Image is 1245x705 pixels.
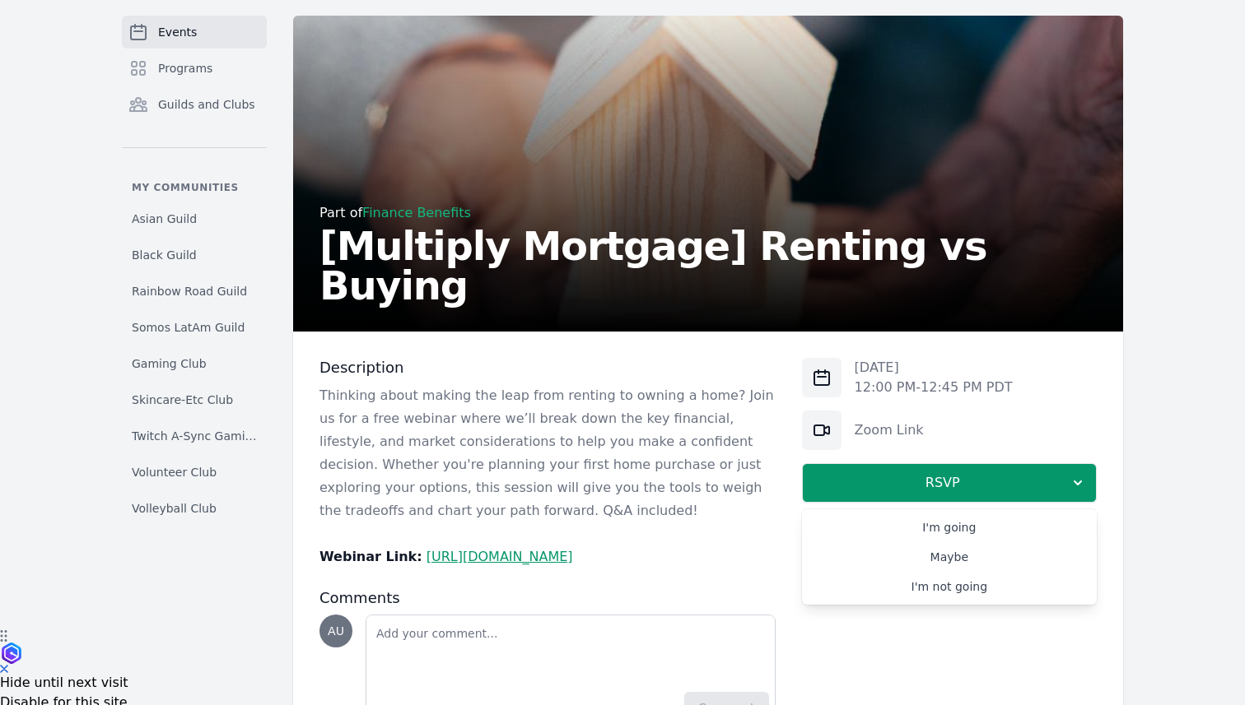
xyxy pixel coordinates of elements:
span: Programs [158,60,212,77]
p: Thinking about making the leap from renting to owning a home? Join us for a free webinar where we... [319,384,776,522]
h3: Comments [319,588,776,608]
p: 12:00 PM - 12:45 PM PDT [855,378,1013,397]
span: Twitch A-Sync Gaming (TAG) Club [132,428,257,444]
a: Somos LatAm Guild [122,313,267,342]
span: Guilds and Clubs [158,96,255,113]
a: I'm not going [802,572,1097,601]
a: I'm going [802,513,1097,542]
span: Somos LatAm Guild [132,319,245,336]
strong: Webinar Link: [319,549,422,564]
h3: Description [319,358,776,378]
a: Gaming Club [122,349,267,378]
span: Asian Guild [132,211,197,227]
a: Maybe [802,542,1097,572]
a: Volleyball Club [122,494,267,523]
a: Zoom Link [855,422,924,438]
span: Volleyball Club [132,500,217,517]
p: My communities [122,181,267,194]
p: [DATE] [855,358,1013,378]
span: Gaming Club [132,355,207,372]
span: Events [158,24,197,40]
span: Skincare-Etc Club [132,392,233,408]
span: Rainbow Road Guild [132,283,247,299]
nav: Sidebar [122,16,267,523]
a: [URL][DOMAIN_NAME] [427,549,573,564]
span: AU [328,625,344,637]
a: Volunteer Club [122,457,267,487]
button: RSVP [802,463,1097,503]
span: Black Guild [132,247,197,263]
span: Volunteer Club [132,464,217,480]
a: Finance Benefits [362,205,471,220]
h2: [Multiply Mortgage] Renting vs Buying [319,226,1097,305]
a: Black Guild [122,240,267,270]
a: Asian Guild [122,204,267,234]
a: Guilds and Clubs [122,88,267,121]
div: RSVP [802,509,1097,605]
a: Events [122,16,267,49]
a: Twitch A-Sync Gaming (TAG) Club [122,421,267,451]
a: Programs [122,52,267,85]
a: Rainbow Road Guild [122,276,267,306]
a: Skincare-Etc Club [122,385,267,415]
span: RSVP [816,473,1070,493]
div: Part of [319,203,1097,223]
